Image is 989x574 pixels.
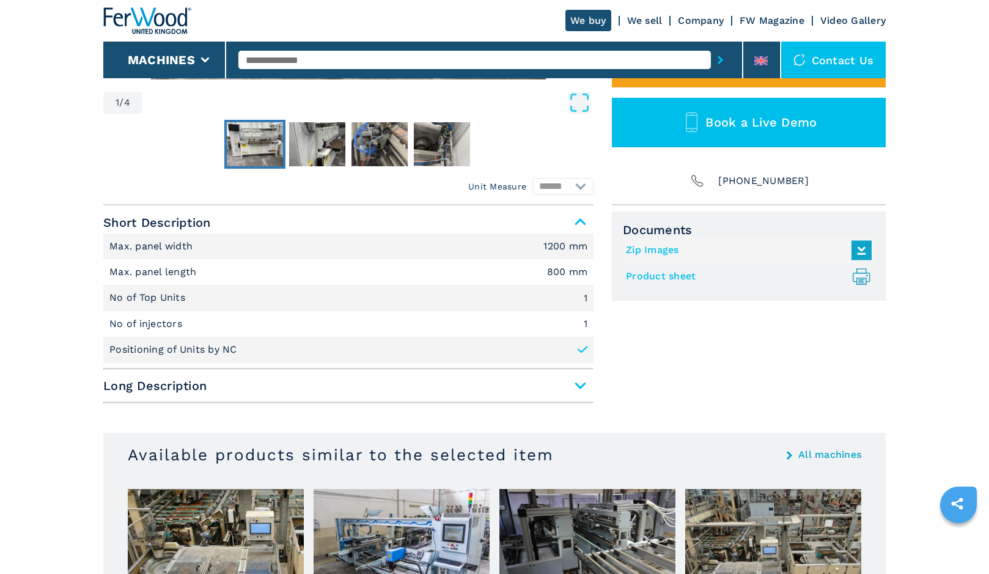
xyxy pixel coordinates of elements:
[623,223,875,237] span: Documents
[689,172,706,189] img: Phone
[124,98,130,108] span: 4
[584,319,587,329] em: 1
[798,450,861,460] a: All machines
[942,488,972,519] a: sharethis
[109,265,200,279] p: Max. panel length
[705,115,817,130] span: Book a Live Demo
[351,122,408,166] img: ad658897f1a9bd5d7e2eb1a193615450
[711,46,730,74] button: submit-button
[612,98,886,147] button: Book a Live Demo
[103,120,594,169] nav: Thumbnail Navigation
[103,234,594,363] div: Short Description
[224,120,285,169] button: Go to Slide 1
[740,15,804,26] a: FW Magazine
[937,519,980,565] iframe: Chat
[128,53,195,67] button: Machines
[718,172,809,189] span: [PHONE_NUMBER]
[116,98,119,108] span: 1
[414,122,470,166] img: 58aa725ea8f5489a1a7b7c2db2b0a7c2
[781,42,886,78] div: Contact us
[349,120,410,169] button: Go to Slide 3
[820,15,886,26] a: Video Gallery
[103,7,191,34] img: Ferwood
[103,375,594,397] span: Long Description
[109,240,196,253] p: Max. panel width
[227,122,283,166] img: c39f2944a22b7748cbcb7ed9153e1477
[793,54,806,66] img: Contact us
[678,15,724,26] a: Company
[103,212,594,234] span: Short Description
[468,180,526,193] em: Unit Measure
[565,10,611,31] a: We buy
[547,267,588,277] em: 800 mm
[411,120,472,169] button: Go to Slide 4
[626,240,866,260] a: Zip Images
[287,120,348,169] button: Go to Slide 2
[543,241,587,251] em: 1200 mm
[109,317,185,331] p: No of injectors
[119,98,123,108] span: /
[627,15,663,26] a: We sell
[289,122,345,166] img: 880ffd0008dbdef23aeab00449edc5a1
[109,291,188,304] p: No of Top Units
[128,445,554,465] h3: Available products similar to the selected item
[145,92,590,114] button: Open Fullscreen
[584,293,587,303] em: 1
[626,267,866,287] a: Product sheet
[109,343,237,356] p: Positioning of Units by NC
